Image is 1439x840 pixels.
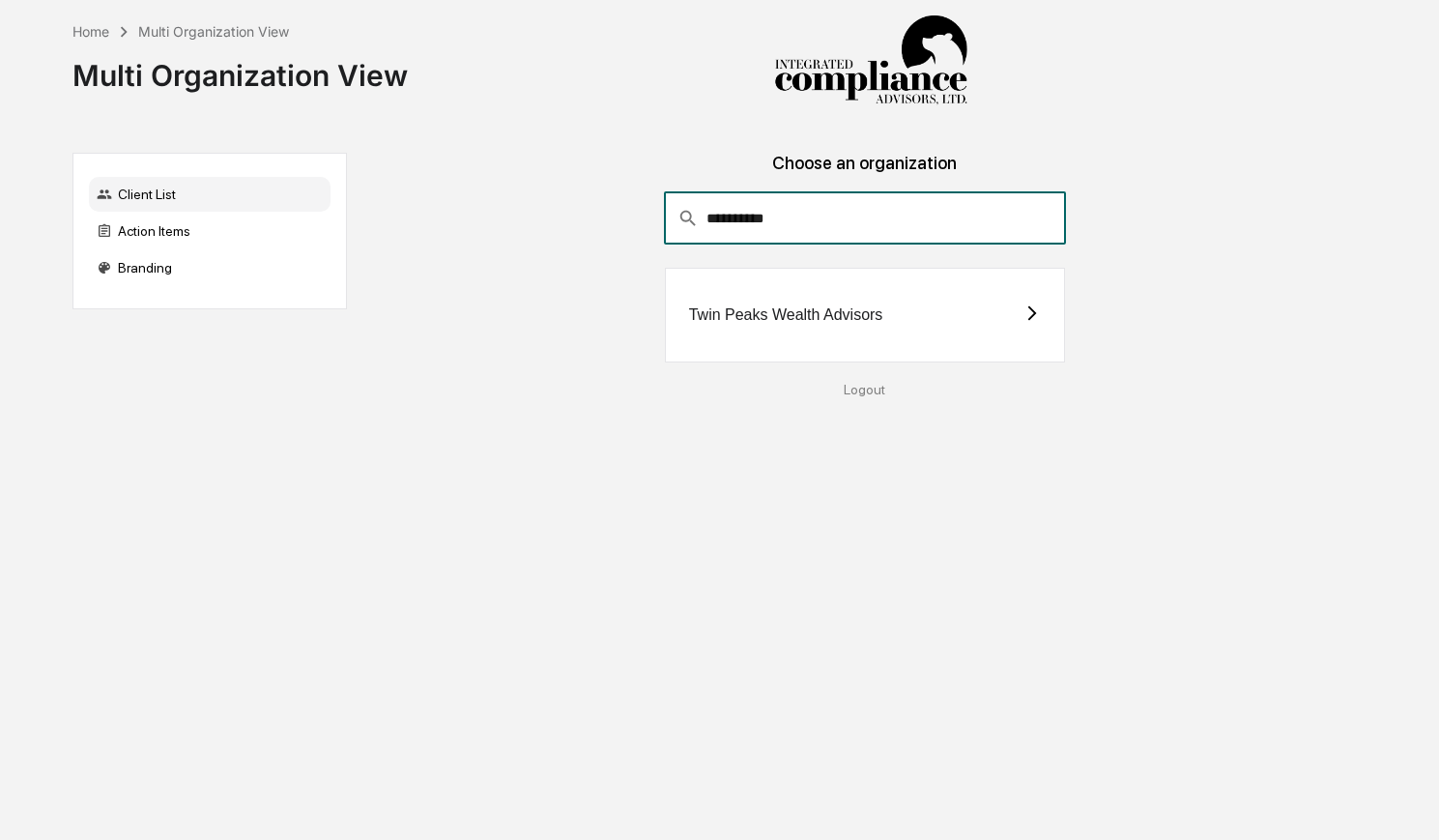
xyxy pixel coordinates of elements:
[664,192,1066,245] div: consultant-dashboard__filter-organizations-search-bar
[1377,776,1429,828] iframe: Open customer support
[89,250,331,285] div: Branding
[89,214,331,248] div: Action Items
[138,23,289,40] div: Multi Organization View
[72,43,408,93] div: Multi Organization View
[89,177,331,212] div: Client List
[72,23,109,40] div: Home
[774,15,967,106] img: Integrated Compliance Advisors
[362,382,1367,397] div: Logout
[362,153,1367,192] div: Choose an organization
[689,306,883,324] div: Twin Peaks Wealth Advisors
